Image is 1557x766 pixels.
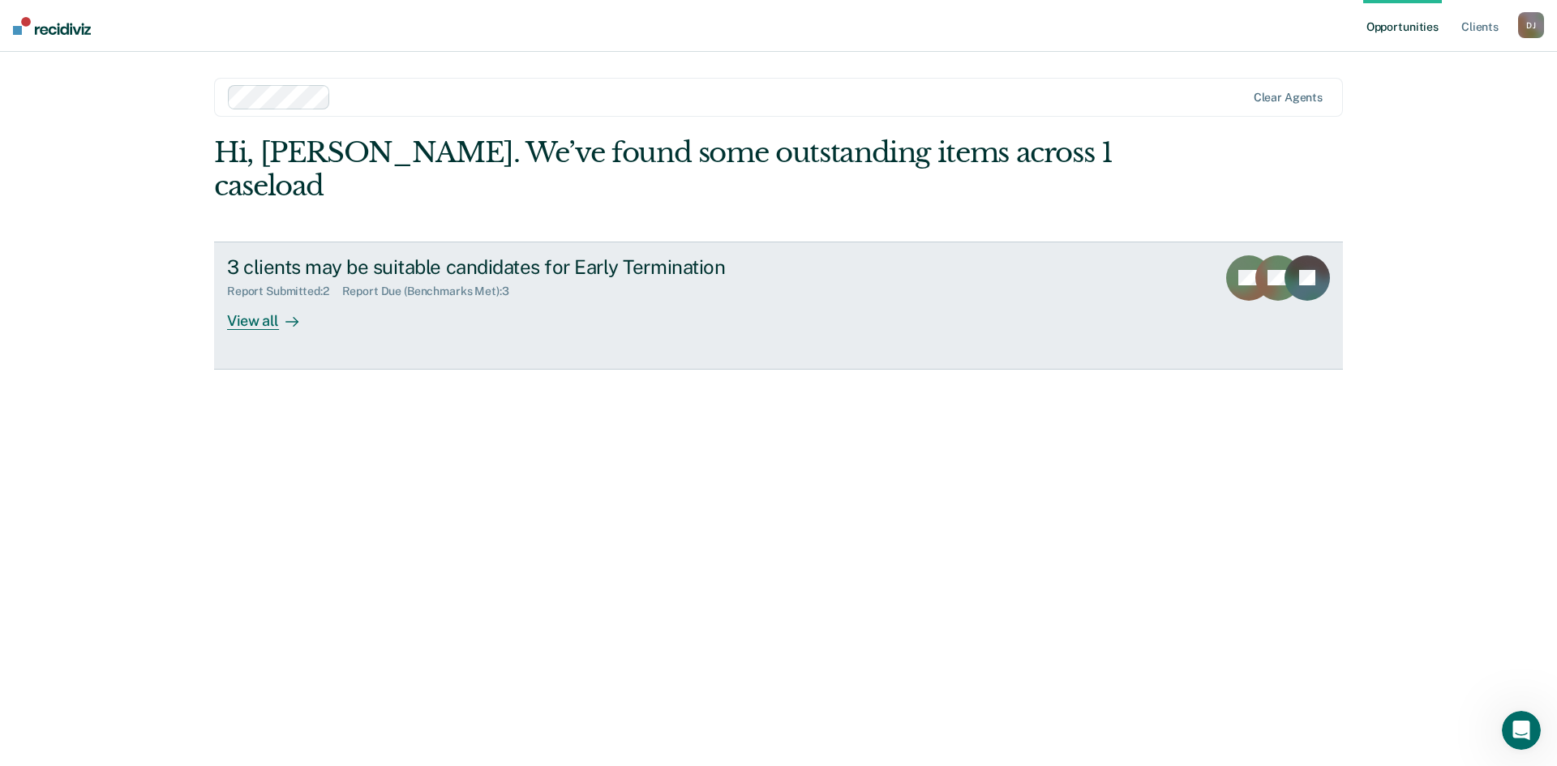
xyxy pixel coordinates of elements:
div: 3 clients may be suitable candidates for Early Termination [227,255,796,279]
iframe: Intercom live chat [1502,711,1541,750]
img: Recidiviz [13,17,91,35]
div: Clear agents [1254,91,1323,105]
div: D J [1518,12,1544,38]
button: DJ [1518,12,1544,38]
div: Report Due (Benchmarks Met) : 3 [342,285,522,298]
div: Hi, [PERSON_NAME]. We’ve found some outstanding items across 1 caseload [214,136,1117,203]
a: 3 clients may be suitable candidates for Early TerminationReport Submitted:2Report Due (Benchmark... [214,242,1343,370]
div: View all [227,298,318,330]
div: Report Submitted : 2 [227,285,342,298]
